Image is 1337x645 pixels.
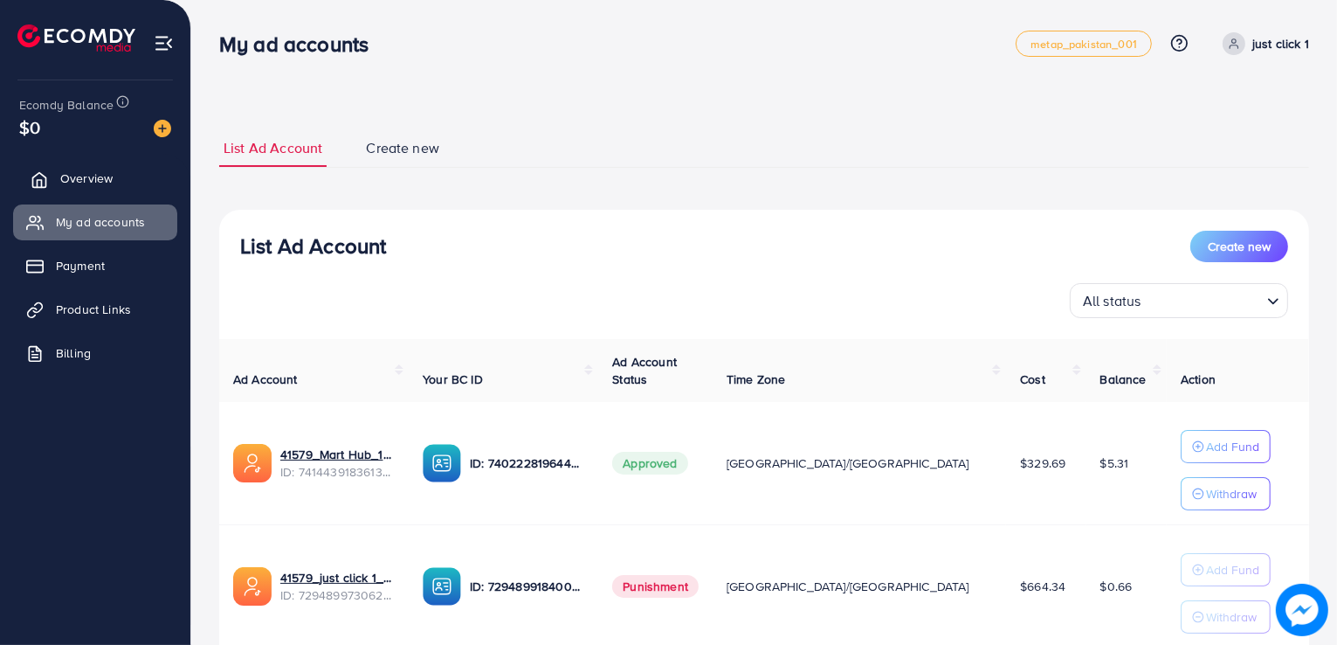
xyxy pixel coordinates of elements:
a: just click 1 [1216,32,1309,55]
span: Punishment [612,575,699,598]
button: Create new [1190,231,1288,262]
img: logo [17,24,135,52]
span: Payment [56,257,105,274]
img: ic-ba-acc.ded83a64.svg [423,567,461,606]
span: Action [1181,371,1216,388]
span: Ecomdy Balance [19,96,114,114]
span: Overview [60,170,113,187]
a: metap_pakistan_001 [1016,31,1152,57]
span: Create new [1208,238,1271,255]
span: [GEOGRAPHIC_DATA]/[GEOGRAPHIC_DATA] [727,578,969,595]
p: ID: 7294899184000139266 [470,576,584,597]
span: List Ad Account [224,138,322,158]
span: [GEOGRAPHIC_DATA]/[GEOGRAPHIC_DATA] [727,454,969,472]
div: Search for option [1070,283,1288,318]
span: Product Links [56,301,131,318]
span: ID: 7414439183613427713 [280,463,395,481]
img: menu [154,33,174,53]
span: metap_pakistan_001 [1030,38,1137,50]
span: Time Zone [727,371,785,388]
span: $664.34 [1020,578,1065,595]
span: $329.69 [1020,454,1065,472]
a: Overview [13,161,177,196]
span: $0 [19,114,40,140]
p: Add Fund [1206,559,1259,580]
button: Add Fund [1181,553,1271,586]
button: Withdraw [1181,600,1271,634]
a: Billing [13,336,177,371]
span: All status [1079,288,1145,314]
span: My ad accounts [56,213,145,231]
span: Ad Account [233,371,298,388]
button: Withdraw [1181,477,1271,510]
span: Billing [56,344,91,362]
input: Search for option [1147,285,1260,314]
span: $5.31 [1100,454,1129,472]
img: image [1277,585,1328,636]
span: Balance [1100,371,1147,388]
span: ID: 7294899730620923906 [280,586,395,604]
a: Payment [13,248,177,283]
span: $0.66 [1100,578,1133,595]
span: Ad Account Status [612,353,677,388]
a: 41579_Mart Hub_1726308650782 [280,446,395,463]
a: My ad accounts [13,205,177,239]
p: Withdraw [1206,483,1257,504]
img: ic-ads-acc.e4c84228.svg [233,567,272,606]
button: Add Fund [1181,430,1271,463]
span: Approved [612,452,687,475]
img: ic-ba-acc.ded83a64.svg [423,444,461,482]
div: <span class='underline'>41579_Mart Hub_1726308650782</span></br>7414439183613427713 [280,446,395,482]
span: Create new [366,138,439,158]
img: image [154,120,171,137]
p: ID: 7402228196445487105 [470,453,584,474]
img: ic-ads-acc.e4c84228.svg [233,444,272,482]
p: Withdraw [1206,607,1257,628]
h3: My ad accounts [219,31,382,57]
span: Cost [1020,371,1045,388]
a: Product Links [13,292,177,327]
span: Your BC ID [423,371,483,388]
div: <span class='underline'>41579_just click 1_1698476206887</span></br>7294899730620923906 [280,569,395,605]
p: Add Fund [1206,436,1259,457]
h3: List Ad Account [240,233,386,259]
a: 41579_just click 1_1698476206887 [280,569,395,586]
p: just click 1 [1252,33,1309,54]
